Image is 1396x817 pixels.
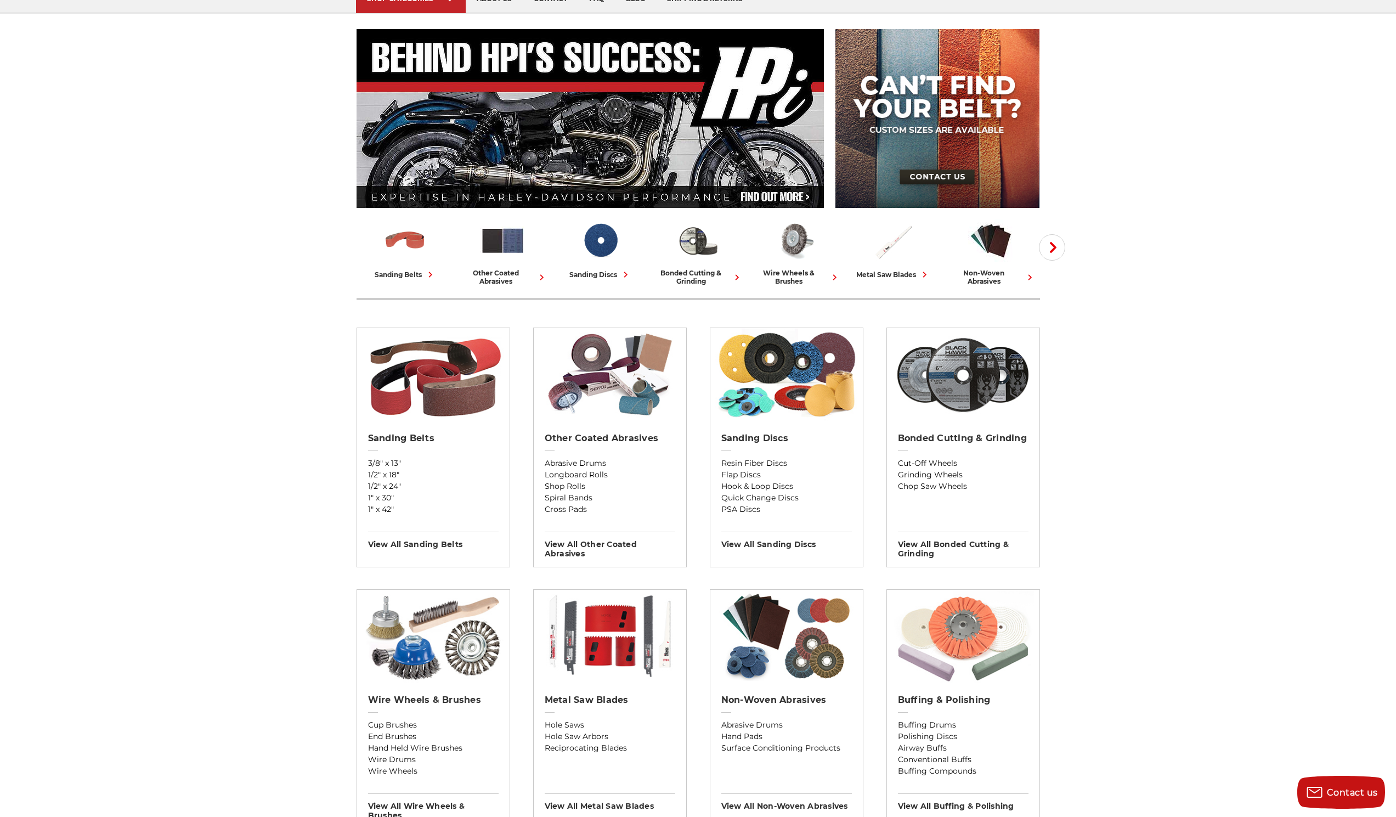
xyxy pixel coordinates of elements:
a: End Brushes [368,731,499,742]
div: other coated abrasives [459,269,547,285]
a: Longboard Rolls [545,469,675,481]
h3: View All buffing & polishing [898,793,1028,811]
img: promo banner for custom belts. [835,29,1039,208]
img: Bonded Cutting & Grinding [675,218,721,263]
a: Abrasive Drums [545,458,675,469]
img: Other Coated Abrasives [480,218,525,263]
a: Abrasive Drums [721,719,852,731]
a: Hook & Loop Discs [721,481,852,492]
a: Grinding Wheels [898,469,1028,481]
a: Flap Discs [721,469,852,481]
a: Airway Buffs [898,742,1028,754]
a: Quick Change Discs [721,492,852,504]
img: Sanding Discs [715,328,857,421]
img: Bonded Cutting & Grinding [892,328,1034,421]
a: Wire Drums [368,754,499,765]
a: Cut-Off Wheels [898,458,1028,469]
h3: View All non-woven abrasives [721,793,852,811]
h2: Wire Wheels & Brushes [368,695,499,706]
a: metal saw blades [849,218,938,280]
div: metal saw blades [856,269,930,280]
div: non-woven abrasives [947,269,1036,285]
a: sanding belts [361,218,450,280]
a: Chop Saw Wheels [898,481,1028,492]
a: Spiral Bands [545,492,675,504]
div: sanding belts [375,269,436,280]
img: Wire Wheels & Brushes [773,218,818,263]
img: Metal Saw Blades [539,590,681,683]
a: 1" x 42" [368,504,499,515]
h2: Bonded Cutting & Grinding [898,433,1028,444]
a: sanding discs [556,218,645,280]
a: Resin Fiber Discs [721,458,852,469]
h2: Sanding Discs [721,433,852,444]
a: Buffing Compounds [898,765,1028,777]
h3: View All other coated abrasives [545,532,675,559]
img: Sanding Belts [382,218,428,263]
img: Wire Wheels & Brushes [362,590,504,683]
a: Hand Held Wire Brushes [368,742,499,754]
img: Non-woven Abrasives [715,590,857,683]
h3: View All bonded cutting & grinding [898,532,1028,559]
a: 1/2" x 18" [368,469,499,481]
img: Buffing & Polishing [892,590,1034,683]
a: wire wheels & brushes [751,218,840,285]
a: Hole Saw Arbors [545,731,675,742]
span: Contact us [1327,787,1378,798]
button: Next [1039,234,1065,261]
h2: Metal Saw Blades [545,695,675,706]
div: bonded cutting & grinding [654,269,743,285]
div: sanding discs [569,269,631,280]
a: Reciprocating Blades [545,742,675,754]
img: Non-woven Abrasives [968,218,1014,263]
a: PSA Discs [721,504,852,515]
a: Conventional Buffs [898,754,1028,765]
div: wire wheels & brushes [751,269,840,285]
a: 1" x 30" [368,492,499,504]
a: Buffing Drums [898,719,1028,731]
a: other coated abrasives [459,218,547,285]
a: Cup Brushes [368,719,499,731]
a: Wire Wheels [368,765,499,777]
img: Other Coated Abrasives [539,328,681,421]
a: 1/2" x 24" [368,481,499,492]
button: Contact us [1297,776,1385,809]
img: Banner for an interview featuring Horsepower Inc who makes Harley performance upgrades featured o... [357,29,824,208]
a: Cross Pads [545,504,675,515]
h2: Sanding Belts [368,433,499,444]
img: Metal Saw Blades [871,218,916,263]
a: Hand Pads [721,731,852,742]
h2: Other Coated Abrasives [545,433,675,444]
a: bonded cutting & grinding [654,218,743,285]
a: Hole Saws [545,719,675,731]
img: Sanding Discs [578,218,623,263]
img: Sanding Belts [362,328,504,421]
h3: View All sanding discs [721,532,852,549]
a: Polishing Discs [898,731,1028,742]
h2: Non-woven Abrasives [721,695,852,706]
a: 3/8" x 13" [368,458,499,469]
a: Surface Conditioning Products [721,742,852,754]
a: non-woven abrasives [947,218,1036,285]
h2: Buffing & Polishing [898,695,1028,706]
h3: View All metal saw blades [545,793,675,811]
a: Shop Rolls [545,481,675,492]
h3: View All sanding belts [368,532,499,549]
